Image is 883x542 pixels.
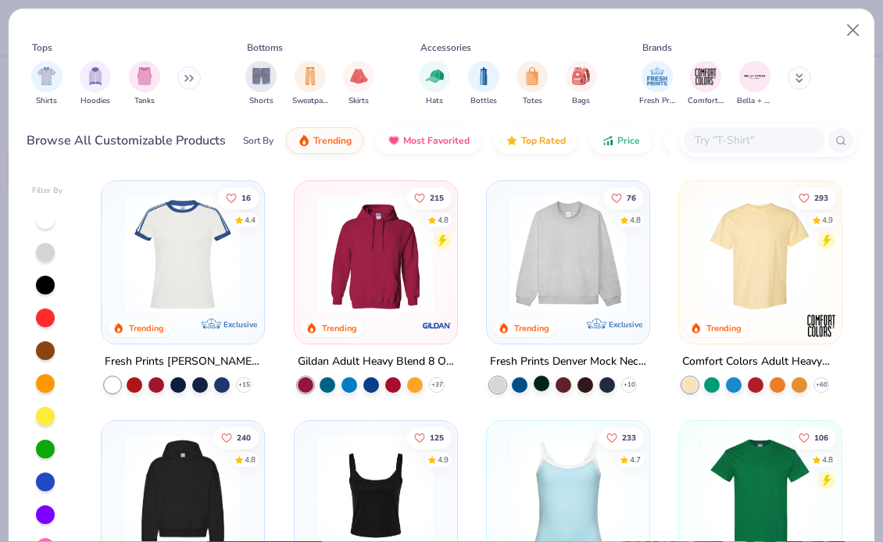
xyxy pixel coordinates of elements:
[426,95,443,107] span: Hats
[494,127,577,154] button: Top Rated
[134,95,155,107] span: Tanks
[27,131,226,150] div: Browse All Customizable Products
[572,67,589,85] img: Bags Image
[298,134,310,147] img: trending.gif
[245,455,256,466] div: 4.8
[791,427,836,449] button: Like
[421,310,452,341] img: Gildan logo
[298,352,454,372] div: Gildan Adult Heavy Blend 8 Oz. 50/50 Hooded Sweatshirt
[623,380,635,390] span: + 10
[213,427,259,449] button: Like
[224,319,258,330] span: Exclusive
[814,434,828,442] span: 106
[737,61,773,107] button: filter button
[517,61,548,107] div: filter for Totes
[470,95,497,107] span: Bottles
[245,214,256,226] div: 4.4
[388,134,400,147] img: most_fav.gif
[238,380,250,390] span: + 15
[695,197,826,312] img: 029b8af0-80e6-406f-9fdc-fdf898547912
[521,134,566,147] span: Top Rated
[292,61,328,107] div: filter for Sweatpants
[310,197,441,312] img: 01756b78-01f6-4cc6-8d8a-3c30c1a0c8ac
[350,67,368,85] img: Skirts Image
[617,134,640,147] span: Price
[524,67,541,85] img: Totes Image
[693,131,813,149] input: Try "T-Shirt"
[292,95,328,107] span: Sweatpants
[36,95,57,107] span: Shirts
[105,352,261,372] div: Fresh Prints [PERSON_NAME] Fit [PERSON_NAME] Shirt with Stripes
[252,67,270,85] img: Shorts Image
[136,67,153,85] img: Tanks Image
[603,187,644,209] button: Like
[343,61,374,107] button: filter button
[80,61,111,107] button: filter button
[38,67,55,85] img: Shirts Image
[639,61,675,107] button: filter button
[286,127,363,154] button: Trending
[129,61,160,107] button: filter button
[822,455,833,466] div: 4.8
[437,455,448,466] div: 4.9
[475,67,492,85] img: Bottles Image
[406,187,451,209] button: Like
[292,61,328,107] button: filter button
[737,95,773,107] span: Bella + Canvas
[599,427,644,449] button: Like
[218,187,259,209] button: Like
[630,455,641,466] div: 4.7
[517,61,548,107] button: filter button
[32,185,63,197] div: Filter By
[403,134,470,147] span: Most Favorited
[87,67,104,85] img: Hoodies Image
[420,41,471,55] div: Accessories
[245,61,277,107] button: filter button
[406,427,451,449] button: Like
[419,61,450,107] button: filter button
[343,61,374,107] div: filter for Skirts
[302,67,319,85] img: Sweatpants Image
[572,95,590,107] span: Bags
[429,194,443,201] span: 215
[376,127,481,154] button: Most Favorited
[490,352,646,372] div: Fresh Prints Denver Mock Neck Heavyweight Sweatshirt
[237,434,251,442] span: 240
[609,319,642,330] span: Exclusive
[688,95,724,107] span: Comfort Colors
[31,61,63,107] div: filter for Shirts
[822,214,833,226] div: 4.9
[245,61,277,107] div: filter for Shorts
[639,95,675,107] span: Fresh Prints
[80,95,110,107] span: Hoodies
[642,41,672,55] div: Brands
[634,197,765,312] img: a90f7c54-8796-4cb2-9d6e-4e9644cfe0fe
[32,41,52,55] div: Tops
[468,61,499,107] button: filter button
[441,197,573,312] img: a164e800-7022-4571-a324-30c76f641635
[566,61,597,107] button: filter button
[627,194,636,201] span: 76
[247,41,283,55] div: Bottoms
[506,134,518,147] img: TopRated.gif
[688,61,724,107] div: filter for Comfort Colors
[622,434,636,442] span: 233
[129,61,160,107] div: filter for Tanks
[816,380,828,390] span: + 60
[645,65,669,88] img: Fresh Prints Image
[502,197,634,312] img: f5d85501-0dbb-4ee4-b115-c08fa3845d83
[241,194,251,201] span: 16
[349,95,369,107] span: Skirts
[806,310,837,341] img: Comfort Colors logo
[117,197,248,312] img: e5540c4d-e74a-4e58-9a52-192fe86bec9f
[431,380,442,390] span: + 37
[429,434,443,442] span: 125
[80,61,111,107] div: filter for Hoodies
[814,194,828,201] span: 293
[419,61,450,107] div: filter for Hats
[249,95,273,107] span: Shorts
[313,134,352,147] span: Trending
[590,127,652,154] button: Price
[243,134,273,148] div: Sort By
[791,187,836,209] button: Like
